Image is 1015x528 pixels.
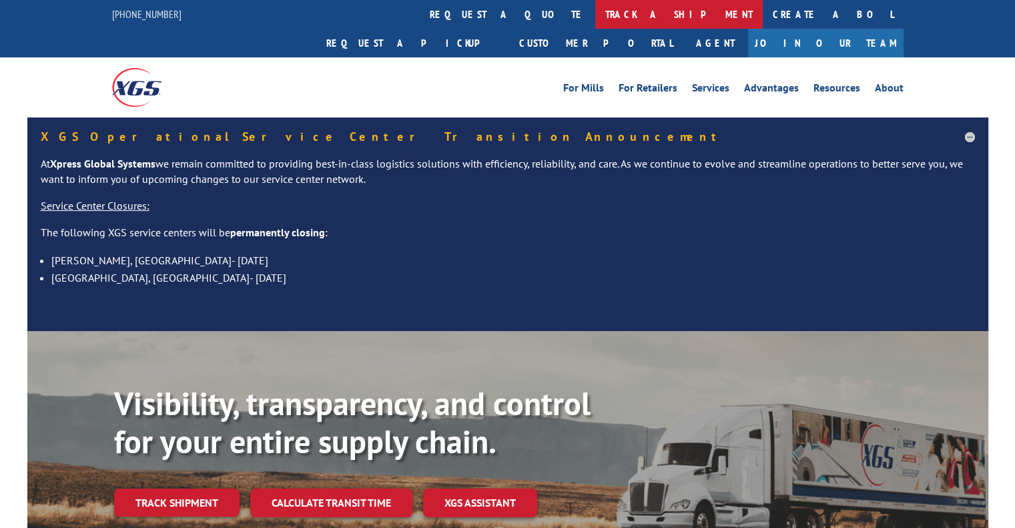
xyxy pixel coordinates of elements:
[563,83,604,97] a: For Mills
[112,7,182,21] a: [PHONE_NUMBER]
[692,83,729,97] a: Services
[230,226,325,239] strong: permanently closing
[744,83,799,97] a: Advantages
[813,83,860,97] a: Resources
[114,489,240,517] a: Track shipment
[41,199,149,212] u: Service Center Closures:
[683,29,748,57] a: Agent
[509,29,683,57] a: Customer Portal
[875,83,904,97] a: About
[41,156,975,199] p: At we remain committed to providing best-in-class logistics solutions with efficiency, reliabilit...
[423,489,537,517] a: XGS ASSISTANT
[619,83,677,97] a: For Retailers
[114,382,591,463] b: Visibility, transparency, and control for your entire supply chain.
[250,489,412,517] a: Calculate transit time
[748,29,904,57] a: Join Our Team
[41,225,975,252] p: The following XGS service centers will be :
[50,157,155,170] strong: Xpress Global Systems
[51,269,975,286] li: [GEOGRAPHIC_DATA], [GEOGRAPHIC_DATA]- [DATE]
[41,131,975,143] h5: XGS Operational Service Center Transition Announcement
[316,29,509,57] a: Request a pickup
[51,252,975,269] li: [PERSON_NAME], [GEOGRAPHIC_DATA]- [DATE]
